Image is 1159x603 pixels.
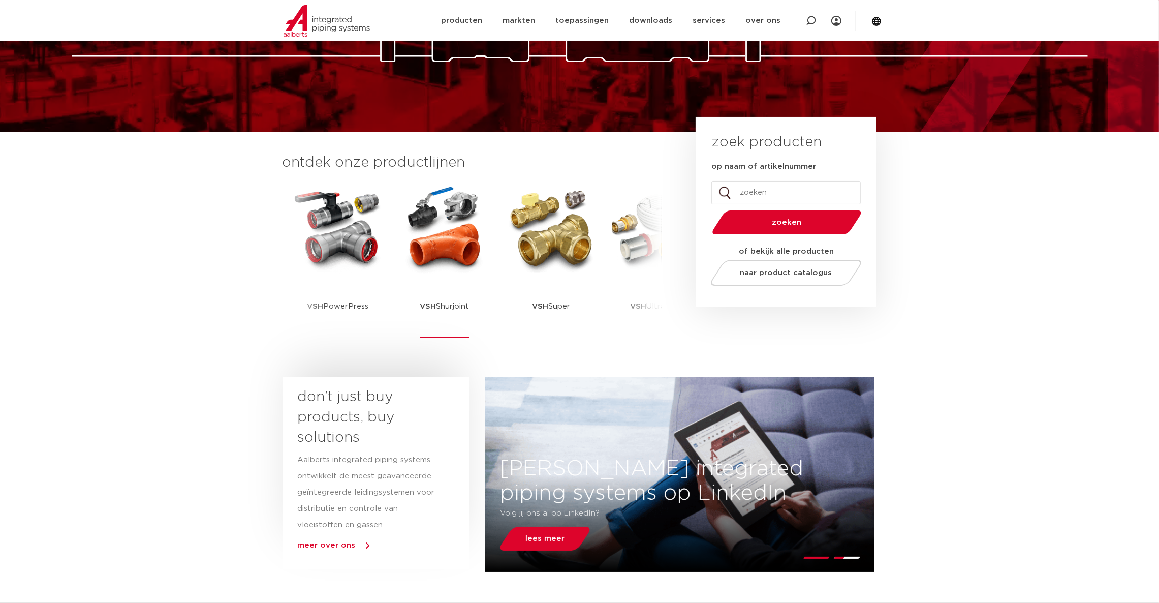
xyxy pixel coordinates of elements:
[532,303,548,310] strong: VSH
[497,527,593,551] a: lees meer
[283,153,662,173] h3: ontdek onze productlijnen
[711,132,822,153] h3: zoek producten
[708,209,865,235] button: zoeken
[292,183,384,338] a: VSHPowerPress
[708,260,864,286] a: naar product catalogus
[526,535,565,542] span: lees meer
[420,275,469,338] p: Shurjoint
[307,275,368,338] p: PowerPress
[420,303,436,310] strong: VSH
[803,557,830,559] li: Page dot 1
[833,557,860,559] li: Page dot 2
[506,183,597,338] a: VSHSuper
[298,541,356,549] a: meer over ons
[532,275,570,338] p: Super
[630,275,685,338] p: UltraPress
[612,183,704,338] a: VSHUltraPress
[740,269,832,277] span: naar product catalogus
[500,505,799,522] p: Volg jij ons al op LinkedIn?
[485,457,875,505] h3: [PERSON_NAME] integrated piping systems op LinkedIn
[399,183,490,338] a: VSHShurjoint
[298,387,436,448] h3: don’t just buy products, buy solutions
[307,303,323,310] strong: VSH
[711,181,861,204] input: zoeken
[739,248,834,255] strong: of bekijk alle producten
[711,162,816,172] label: op naam of artikelnummer
[298,452,436,533] p: Aalberts integrated piping systems ontwikkelt de meest geavanceerde geïntegreerde leidingsystemen...
[738,219,835,226] span: zoeken
[630,303,646,310] strong: VSH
